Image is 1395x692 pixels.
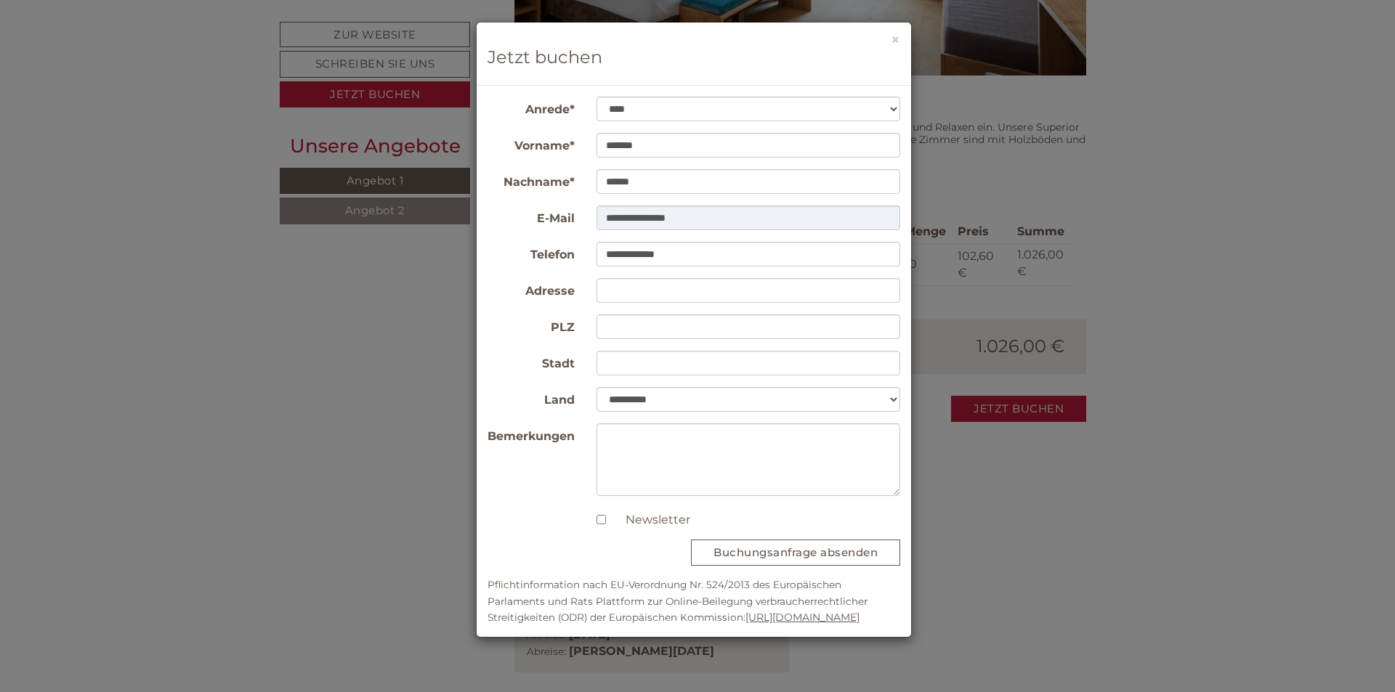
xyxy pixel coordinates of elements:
label: PLZ [477,314,586,336]
label: Vorname* [477,133,586,155]
label: Telefon [477,242,586,264]
label: Newsletter [611,512,690,529]
button: × [891,32,900,47]
label: E-Mail [477,205,586,227]
button: Buchungsanfrage absenden [691,540,900,565]
div: Guten Nachmittag Herr [PERSON_NAME], vielen Dank für Ihre Anfrage und das Nachhacken. Wir haben e... [11,89,369,266]
small: 14:33 [22,253,362,264]
div: [DATE] [259,4,315,28]
label: Anrede* [477,97,586,118]
button: Senden [478,382,573,409]
label: Stadt [477,351,586,373]
small: 12:58 [211,73,551,84]
label: Bemerkungen [477,423,586,445]
label: Nachname* [477,169,586,191]
small: Pflichtinformation nach EU-Verordnung Nr. 524/2013 des Europäischen Parlaments und Rats Plattform... [488,579,868,624]
div: [GEOGRAPHIC_DATA] [22,92,362,104]
a: [URL][DOMAIN_NAME] [745,611,860,624]
label: Land [477,387,586,409]
h3: Jetzt buchen [488,48,900,67]
label: Adresse [477,278,586,300]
